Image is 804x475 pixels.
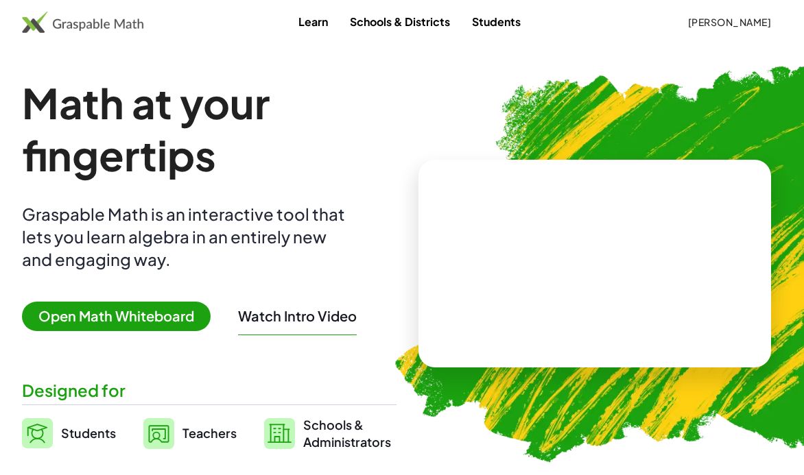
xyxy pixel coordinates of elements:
[143,416,237,450] a: Teachers
[264,416,391,450] a: Schools &Administrators
[492,212,698,315] video: What is this? This is dynamic math notation. Dynamic math notation plays a central role in how Gr...
[264,418,295,449] img: svg%3e
[22,302,211,331] span: Open Math Whiteboard
[22,203,351,271] div: Graspable Math is an interactive tool that lets you learn algebra in an entirely new and engaging...
[22,379,397,402] div: Designed for
[22,418,53,448] img: svg%3e
[303,416,391,450] span: Schools & Administrators
[61,425,116,441] span: Students
[22,77,397,181] h1: Math at your fingertips
[182,425,237,441] span: Teachers
[143,418,174,449] img: svg%3e
[676,10,782,34] button: [PERSON_NAME]
[461,9,532,34] a: Students
[287,9,339,34] a: Learn
[22,416,116,450] a: Students
[238,307,357,325] button: Watch Intro Video
[22,310,222,324] a: Open Math Whiteboard
[339,9,461,34] a: Schools & Districts
[687,16,771,28] span: [PERSON_NAME]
